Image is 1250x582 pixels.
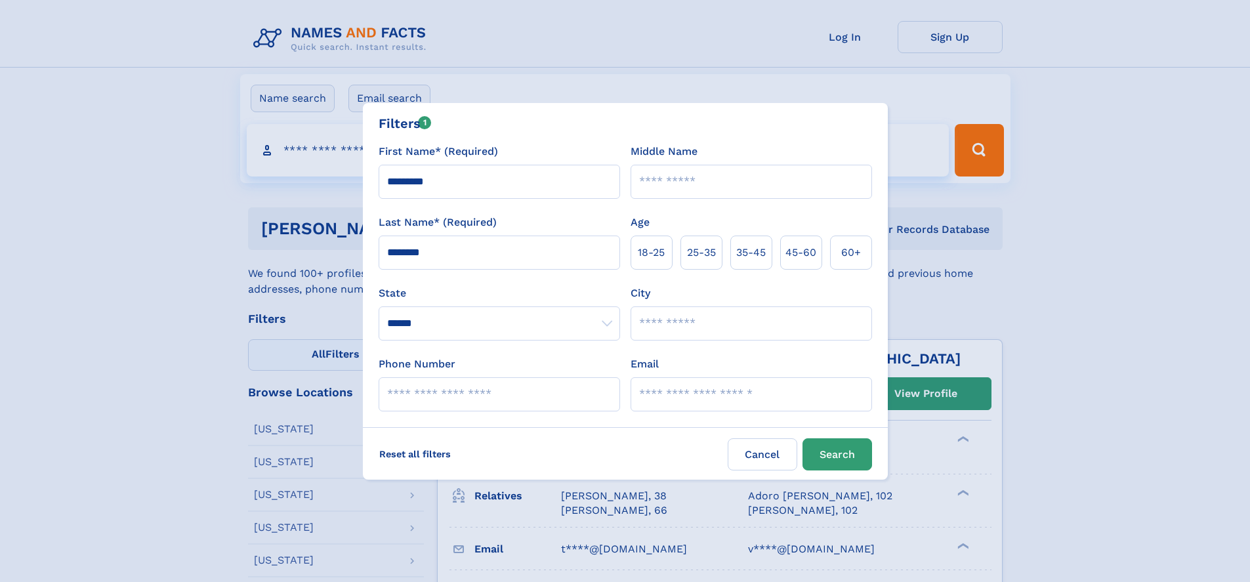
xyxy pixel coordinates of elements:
[736,245,766,260] span: 35‑45
[785,245,816,260] span: 45‑60
[802,438,872,470] button: Search
[379,356,455,372] label: Phone Number
[841,245,861,260] span: 60+
[371,438,459,470] label: Reset all filters
[631,215,650,230] label: Age
[728,438,797,470] label: Cancel
[631,144,698,159] label: Middle Name
[379,114,432,133] div: Filters
[379,144,498,159] label: First Name* (Required)
[379,215,497,230] label: Last Name* (Required)
[687,245,716,260] span: 25‑35
[631,356,659,372] label: Email
[379,285,620,301] label: State
[638,245,665,260] span: 18‑25
[631,285,650,301] label: City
